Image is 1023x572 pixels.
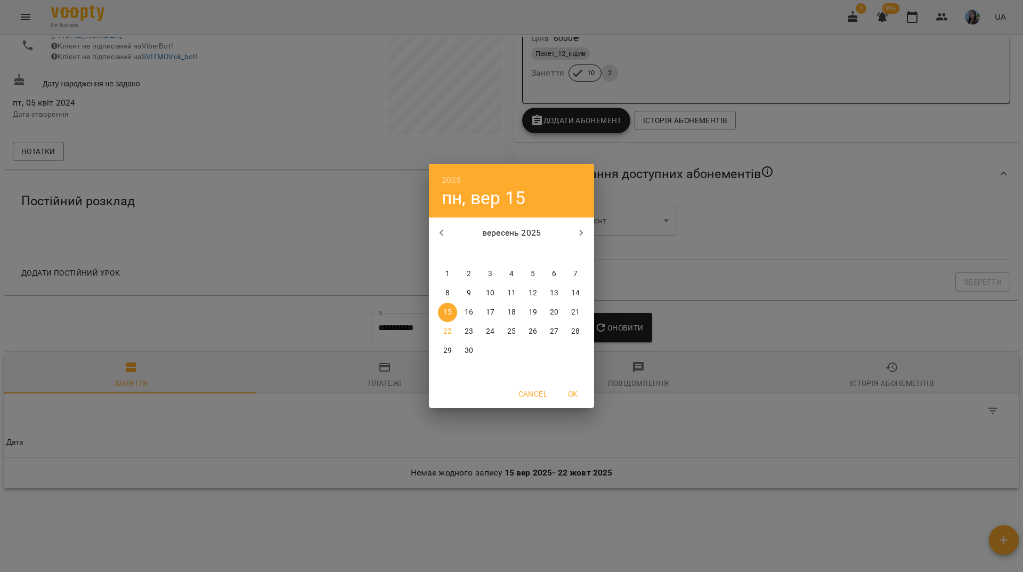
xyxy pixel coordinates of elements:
button: 18 [502,303,521,322]
p: 19 [529,307,537,318]
span: OK [560,388,586,400]
button: 13 [545,284,564,303]
button: OK [556,384,590,404]
button: 14 [566,284,585,303]
p: 12 [529,288,537,299]
button: 11 [502,284,521,303]
button: 2 [459,264,478,284]
button: 7 [566,264,585,284]
p: 1 [445,269,450,279]
p: 23 [465,326,473,337]
p: 2 [467,269,471,279]
button: 27 [545,322,564,341]
button: 9 [459,284,478,303]
button: 17 [481,303,500,322]
span: чт [502,248,521,259]
span: пт [523,248,542,259]
p: 10 [486,288,494,299]
span: нд [566,248,585,259]
button: 12 [523,284,542,303]
button: 4 [502,264,521,284]
p: 21 [571,307,580,318]
p: 17 [486,307,494,318]
p: 26 [529,326,537,337]
button: 8 [438,284,457,303]
p: 18 [507,307,516,318]
button: 16 [459,303,478,322]
p: 20 [550,307,558,318]
p: 4 [509,269,514,279]
p: 28 [571,326,580,337]
p: вересень 2025 [454,227,569,239]
span: сб [545,248,564,259]
button: 3 [481,264,500,284]
button: 25 [502,322,521,341]
button: 15 [438,303,457,322]
p: 11 [507,288,516,299]
p: 5 [531,269,535,279]
p: 7 [573,269,578,279]
p: 8 [445,288,450,299]
button: 23 [459,322,478,341]
p: 9 [467,288,471,299]
button: 1 [438,264,457,284]
button: 22 [438,322,457,341]
span: Cancel [518,388,547,400]
p: 29 [443,345,452,356]
button: Cancel [514,384,551,404]
p: 16 [465,307,473,318]
p: 15 [443,307,452,318]
button: 21 [566,303,585,322]
span: ср [481,248,500,259]
button: 10 [481,284,500,303]
button: пн, вер 15 [442,187,525,209]
p: 30 [465,345,473,356]
button: 30 [459,341,478,360]
button: 6 [545,264,564,284]
button: 19 [523,303,542,322]
button: 28 [566,322,585,341]
p: 14 [571,288,580,299]
p: 22 [443,326,452,337]
p: 3 [488,269,492,279]
p: 24 [486,326,494,337]
p: 13 [550,288,558,299]
p: 6 [552,269,556,279]
p: 25 [507,326,516,337]
button: 2025 [442,173,461,188]
p: 27 [550,326,558,337]
button: 5 [523,264,542,284]
button: 26 [523,322,542,341]
span: пн [438,248,457,259]
button: 29 [438,341,457,360]
button: 20 [545,303,564,322]
span: вт [459,248,478,259]
button: 24 [481,322,500,341]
